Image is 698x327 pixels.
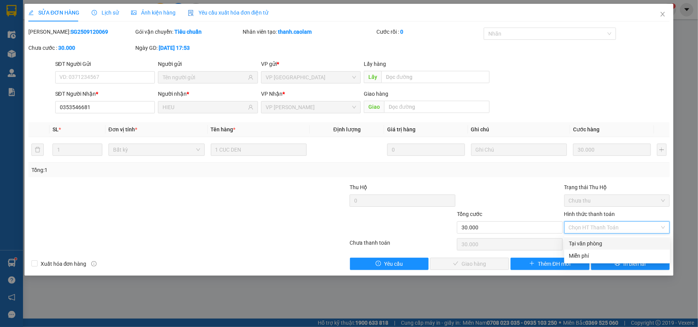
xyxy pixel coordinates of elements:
span: clock-circle [92,10,97,15]
input: VD: Bàn, Ghế [211,144,307,156]
span: printer [615,261,620,267]
div: Miễn phí [569,252,665,260]
b: thanh.caolam [278,29,312,35]
span: Lấy hàng [364,61,386,67]
div: Nhân viên tạo: [243,28,375,36]
div: Tổng: 1 [31,166,270,174]
button: exclamation-circleYêu cầu [350,258,429,270]
button: checkGiao hàng [430,258,509,270]
input: Ghi Chú [471,144,567,156]
div: Trạng thái Thu Hộ [564,183,670,191]
span: Xuất hóa đơn hàng [38,260,90,268]
div: Chưa cước : [28,44,134,52]
span: VP Phan Thiết [266,101,356,113]
li: (c) 2017 [64,36,105,46]
span: Chọn HT Thanh Toán [569,222,665,233]
span: user [248,105,253,110]
div: SĐT Người Nhận [55,90,155,98]
b: [DATE] 17:53 [159,45,190,51]
span: Giao hàng [364,91,388,97]
div: [PERSON_NAME]: [28,28,134,36]
span: Lấy [364,71,381,83]
span: Lịch sử [92,10,119,16]
b: Tiêu chuẩn [174,29,202,35]
span: Giao [364,101,384,113]
div: Cước rồi : [376,28,482,36]
span: picture [131,10,136,15]
b: BIÊN NHẬN GỬI HÀNG HÓA [49,11,74,74]
span: close [660,11,666,17]
span: exclamation-circle [376,261,381,267]
span: Thu Hộ [350,184,367,190]
div: Người gửi [158,60,258,68]
img: logo.jpg [83,10,102,28]
span: SỬA ĐƠN HÀNG [28,10,79,16]
div: Gói vận chuyển: [135,28,241,36]
span: info-circle [91,261,97,267]
b: [PERSON_NAME] [10,49,43,85]
input: 0 [387,144,465,156]
button: plus [657,144,667,156]
span: Chưa thu [569,195,665,206]
button: Close [652,4,673,25]
button: plusThêm ĐH mới [511,258,590,270]
span: plus [529,261,535,267]
b: 0 [400,29,403,35]
span: Đơn vị tính [108,126,137,132]
span: Giá trị hàng [387,126,416,132]
span: edit [28,10,34,15]
span: Yêu cầu [384,260,403,268]
span: Bất kỳ [113,144,200,155]
div: Tại văn phòng [569,239,665,248]
span: Tổng cước [457,211,482,217]
button: printerIn biên lai [591,258,670,270]
b: 30.000 [58,45,75,51]
div: Chưa thanh toán [349,239,456,252]
b: [DOMAIN_NAME] [64,29,105,35]
label: Hình thức thanh toán [564,211,615,217]
div: SĐT Người Gửi [55,60,155,68]
span: Cước hàng [573,126,599,132]
b: SG2509120069 [71,29,108,35]
span: SL [53,126,59,132]
div: Người nhận [158,90,258,98]
img: icon [188,10,194,16]
span: user [248,75,253,80]
input: 0 [573,144,650,156]
span: Thêm ĐH mới [538,260,570,268]
span: Định lượng [333,126,361,132]
div: Ngày GD: [135,44,241,52]
input: Dọc đường [381,71,489,83]
input: Dọc đường [384,101,489,113]
span: VP Sài Gòn [266,72,356,83]
span: Tên hàng [211,126,236,132]
span: In biên lai [623,260,645,268]
span: VP Nhận [261,91,282,97]
span: Ảnh kiện hàng [131,10,176,16]
span: Yêu cầu xuất hóa đơn điện tử [188,10,269,16]
input: Tên người gửi [163,73,246,82]
th: Ghi chú [468,122,570,137]
input: Tên người nhận [163,103,246,111]
div: VP gửi [261,60,361,68]
button: delete [31,144,44,156]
